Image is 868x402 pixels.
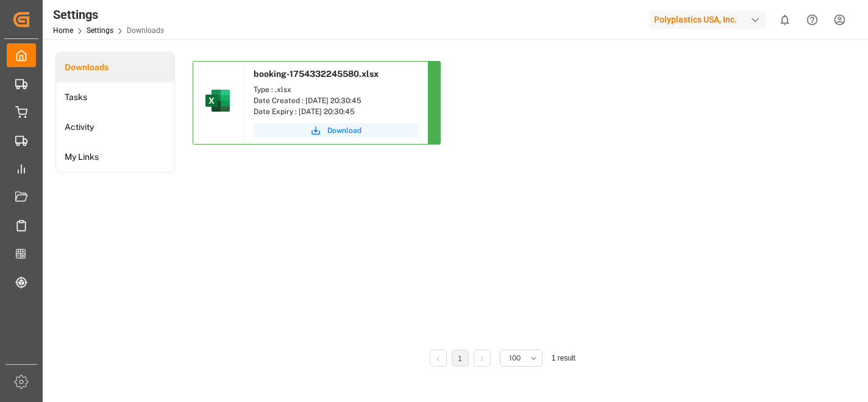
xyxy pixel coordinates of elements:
a: Tasks [56,82,174,112]
a: Downloads [56,52,174,82]
div: Polyplastics USA, Inc. [649,11,766,29]
div: Date Expiry : [DATE] 20:30:45 [254,106,418,117]
div: Type : .xlsx [254,84,418,95]
li: 1 [452,350,469,367]
li: Next Page [474,350,491,367]
a: 1 [458,354,462,363]
li: Previous Page [430,350,447,367]
span: 100 [509,353,521,364]
button: Help Center [799,6,826,34]
button: Download [254,123,418,138]
img: microsoft-excel-2019--v1.png [203,86,232,115]
button: show 0 new notifications [771,6,799,34]
div: Settings [53,5,164,24]
button: Polyplastics USA, Inc. [649,8,771,31]
span: Download [327,125,361,136]
span: 1 result [552,354,575,362]
a: Home [53,26,73,35]
a: Settings [87,26,113,35]
a: My Links [56,142,174,172]
div: Date Created : [DATE] 20:30:45 [254,95,418,106]
button: open menu [500,350,542,367]
span: booking-1754332245580.xlsx [254,69,379,79]
a: Activity [56,112,174,142]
